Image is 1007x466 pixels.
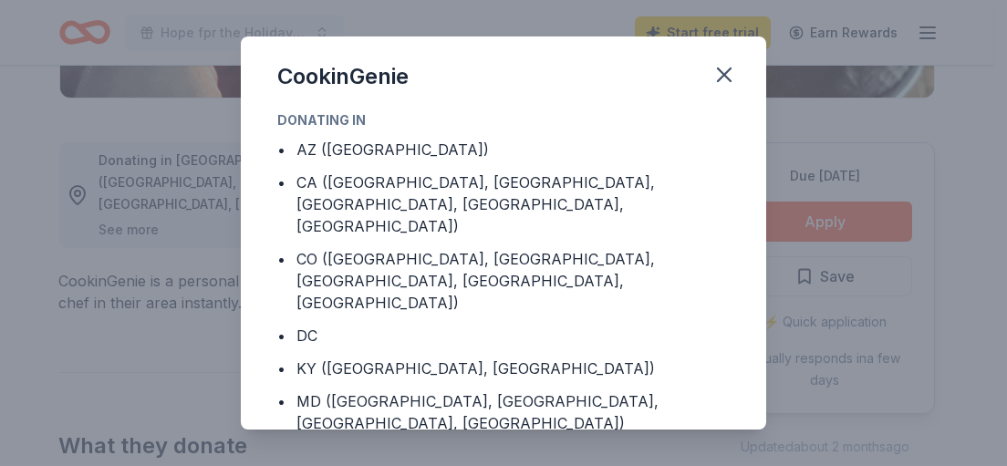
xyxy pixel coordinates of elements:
[296,248,730,314] div: CO ([GEOGRAPHIC_DATA], [GEOGRAPHIC_DATA], [GEOGRAPHIC_DATA], [GEOGRAPHIC_DATA], [GEOGRAPHIC_DATA])
[277,139,285,161] div: •
[296,139,489,161] div: AZ ([GEOGRAPHIC_DATA])
[296,171,730,237] div: CA ([GEOGRAPHIC_DATA], [GEOGRAPHIC_DATA], [GEOGRAPHIC_DATA], [GEOGRAPHIC_DATA], [GEOGRAPHIC_DATA])
[277,248,285,270] div: •
[296,325,317,347] div: DC
[277,390,285,412] div: •
[277,357,285,379] div: •
[277,62,409,91] div: CookinGenie
[277,325,285,347] div: •
[277,109,730,131] div: Donating in
[296,390,730,434] div: MD ([GEOGRAPHIC_DATA], [GEOGRAPHIC_DATA], [GEOGRAPHIC_DATA], [GEOGRAPHIC_DATA])
[277,171,285,193] div: •
[296,357,655,379] div: KY ([GEOGRAPHIC_DATA], [GEOGRAPHIC_DATA])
